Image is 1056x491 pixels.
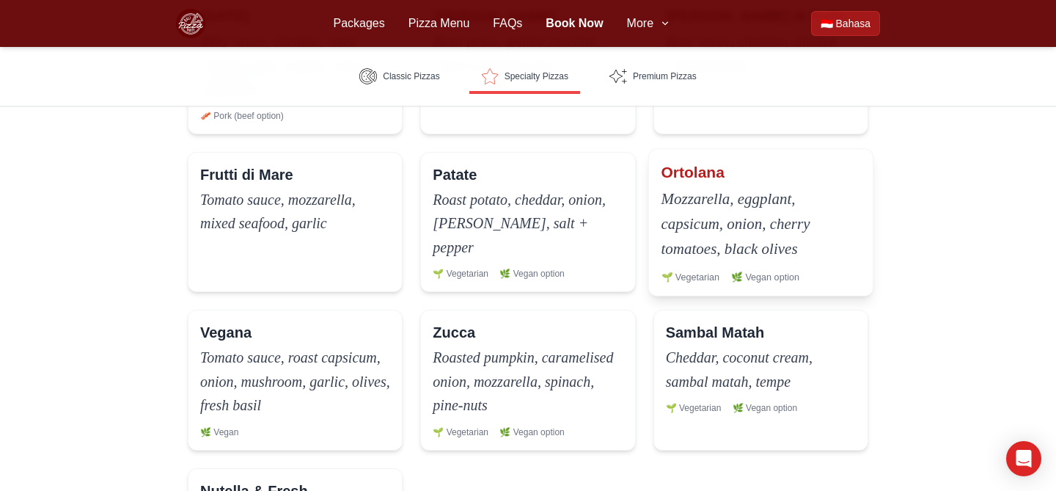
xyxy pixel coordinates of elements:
a: Premium Pizzas [598,59,708,94]
img: Specialty Pizzas [481,68,499,85]
h3: Vegana [200,322,252,343]
div: Vegana Pizza (also known as Vegan) - Bali Pizza Party [188,310,403,451]
span: 🥓 Pork (beef option) [200,110,284,122]
span: 🌿 Vegan [200,426,238,438]
h3: Patate [433,164,477,185]
p: Mozzarella, eggplant, capsicum, onion, cherry tomatoes, black olives [661,186,860,261]
a: Book Now [546,15,603,32]
span: 🌿 Vegan option [499,426,564,438]
span: 🌱 Vegetarian [661,270,719,283]
span: 🌱 Vegetarian [433,268,488,280]
button: More [627,15,671,32]
a: Packages [333,15,384,32]
a: Classic Pizzas [348,59,451,94]
div: Zucca Pizza (also known as Pumpkin, Spinach & Pumpkin, Autumn Special) - Bali Pizza Party [420,310,635,451]
span: Specialty Pizzas [505,70,568,82]
a: FAQs [493,15,522,32]
h3: Sambal Matah [666,322,764,343]
h3: Zucca [433,322,475,343]
p: Cheddar, coconut cream, sambal matah, tempe [666,346,856,393]
a: Pizza Menu [408,15,470,32]
span: 🌿 Vegan option [733,402,797,414]
span: 🌱 Vegetarian [433,426,488,438]
span: More [627,15,653,32]
p: Roasted pumpkin, caramelised onion, mozzarella, spinach, pine-nuts [433,346,623,418]
span: Premium Pizzas [633,70,697,82]
div: Sambal Matah Pizza - Bali Pizza Party [653,310,868,451]
a: Specialty Pizzas [469,59,580,94]
span: Bahasa [836,16,870,31]
div: Open Intercom Messenger [1006,441,1041,476]
p: Tomato sauce, roast capsicum, onion, mushroom, garlic, olives, fresh basil [200,346,390,418]
div: Frutti di Mare Pizza (also known as Seafood Pizza) - Bali Pizza Party [188,152,403,293]
a: Beralih ke Bahasa Indonesia [811,11,880,36]
p: Roast potato, cheddar, onion, [PERSON_NAME], salt + pepper [433,188,623,260]
p: Tomato sauce, mozzarella, mixed seafood, garlic [200,188,390,236]
img: Premium Pizzas [609,68,627,85]
h3: Frutti di Mare [200,164,293,185]
span: 🌱 Vegetarian [666,402,722,414]
span: 🌿 Vegan option [499,268,564,280]
span: Classic Pizzas [383,70,439,82]
div: Ortolana Pizza (also known as Veggie, Garden, Roasted Veg) - Bali Pizza Party [648,148,873,296]
img: Bali Pizza Party Logo [176,9,205,38]
img: Classic Pizzas [359,68,377,85]
span: 🌿 Vegan option [731,270,799,283]
div: Patate Pizza (also known as Potato and Rosemary, Carb Lover's, Comfort Pizza) - Bali Pizza Party [420,152,635,293]
h3: Ortolana [661,161,724,183]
